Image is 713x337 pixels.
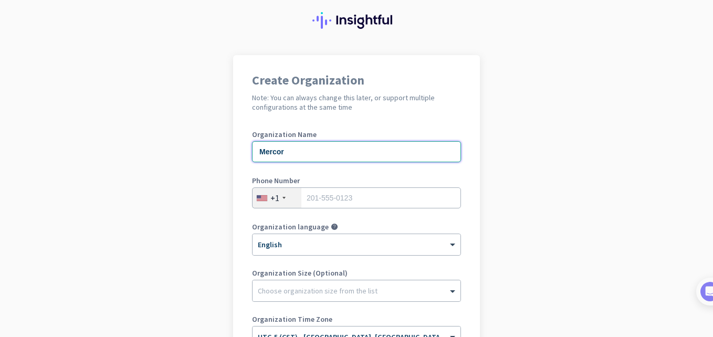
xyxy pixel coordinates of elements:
label: Organization Name [252,131,461,138]
label: Organization language [252,223,329,230]
label: Organization Size (Optional) [252,269,461,277]
h1: Create Organization [252,74,461,87]
h2: Note: You can always change this later, or support multiple configurations at the same time [252,93,461,112]
input: 201-555-0123 [252,187,461,208]
input: What is the name of your organization? [252,141,461,162]
div: +1 [270,193,279,203]
img: Insightful [312,12,401,29]
i: help [331,223,338,230]
label: Organization Time Zone [252,315,461,323]
label: Phone Number [252,177,461,184]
